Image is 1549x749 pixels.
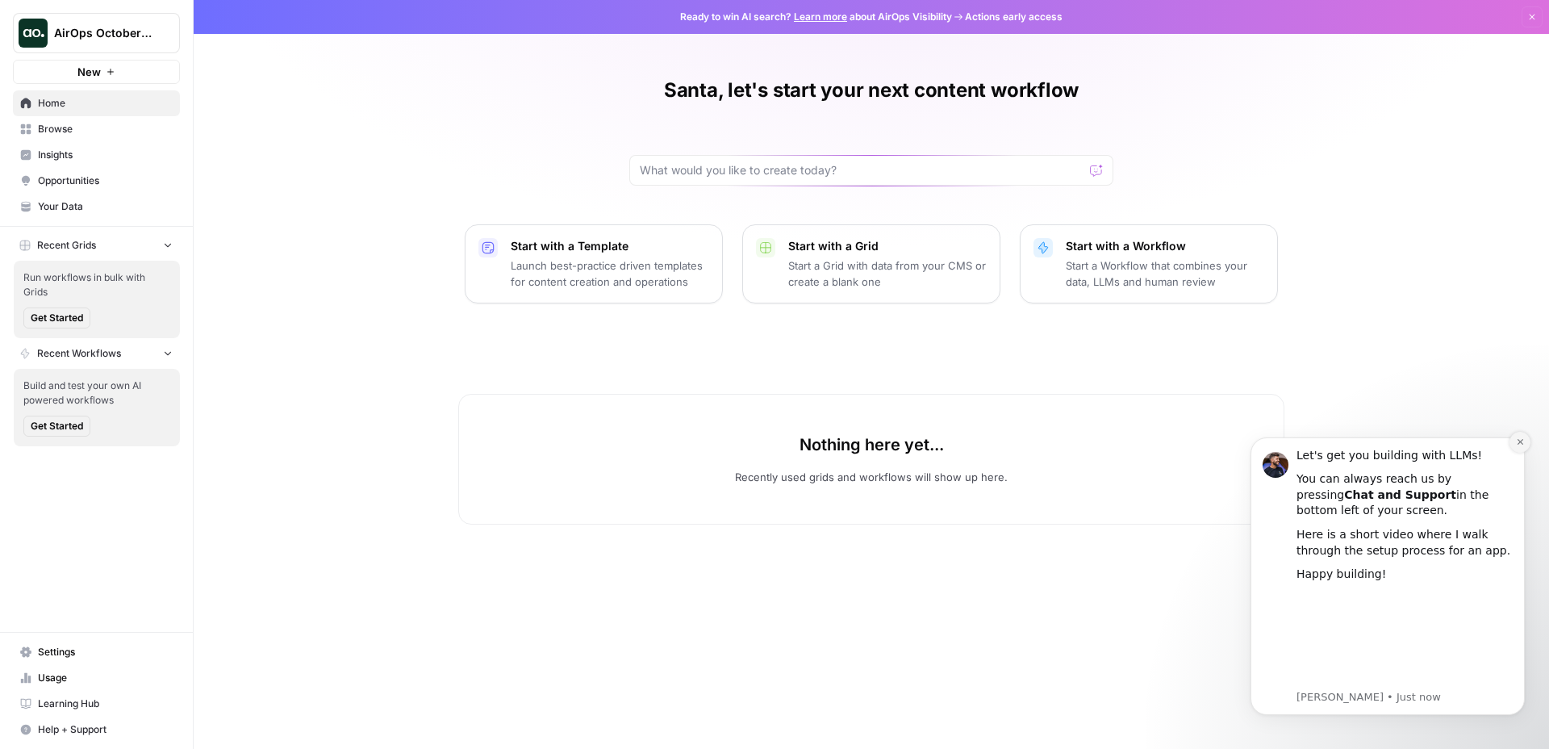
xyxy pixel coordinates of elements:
[794,10,847,23] a: Learn more
[788,238,987,254] p: Start with a Grid
[511,257,709,290] p: Launch best-practice driven templates for content creation and operations
[1066,238,1264,254] p: Start with a Workflow
[38,174,173,188] span: Opportunities
[511,238,709,254] p: Start with a Template
[13,142,180,168] a: Insights
[13,233,180,257] button: Recent Grids
[31,419,83,433] span: Get Started
[13,665,180,691] a: Usage
[77,64,101,80] span: New
[788,257,987,290] p: Start a Grid with data from your CMS or create a blank one
[800,433,944,456] p: Nothing here yet...
[38,722,173,737] span: Help + Support
[38,122,173,136] span: Browse
[13,13,180,53] button: Workspace: AirOps October Cohort
[23,379,170,408] span: Build and test your own AI powered workflows
[283,15,304,36] button: Dismiss notification
[70,273,286,287] p: Message from Steven, sent Just now
[465,224,723,303] button: Start with a TemplateLaunch best-practice driven templates for content creation and operations
[13,717,180,743] button: Help + Support
[19,19,48,48] img: AirOps October Cohort Logo
[38,199,173,214] span: Your Data
[38,148,173,162] span: Insights
[13,639,180,665] a: Settings
[742,224,1000,303] button: Start with a GridStart a Grid with data from your CMS or create a blank one
[23,270,170,299] span: Run workflows in bulk with Grids
[13,691,180,717] a: Learning Hub
[13,341,180,366] button: Recent Workflows
[38,697,173,711] span: Learning Hub
[38,671,173,685] span: Usage
[965,10,1063,24] span: Actions early access
[23,308,90,328] button: Get Started
[13,90,180,116] a: Home
[70,174,286,270] iframe: youtube
[13,116,180,142] a: Browse
[13,168,180,194] a: Opportunities
[23,416,90,437] button: Get Started
[664,77,1079,103] h1: Santa, let's start your next content workflow
[38,645,173,659] span: Settings
[1066,257,1264,290] p: Start a Workflow that combines your data, LLMs and human review
[54,25,152,41] span: AirOps October Cohort
[37,346,121,361] span: Recent Workflows
[680,10,952,24] span: Ready to win AI search? about AirOps Visibility
[13,60,180,84] button: New
[735,469,1008,485] p: Recently used grids and workflows will show up here.
[640,162,1083,178] input: What would you like to create today?
[31,311,83,325] span: Get Started
[1020,224,1278,303] button: Start with a WorkflowStart a Workflow that combines your data, LLMs and human review
[38,96,173,111] span: Home
[37,238,96,253] span: Recent Grids
[13,194,180,220] a: Your Data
